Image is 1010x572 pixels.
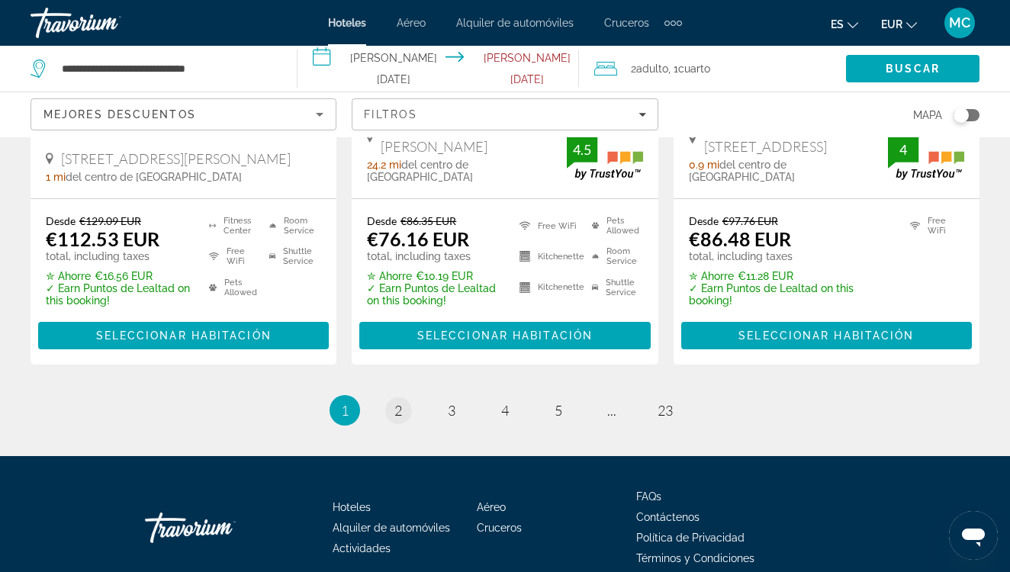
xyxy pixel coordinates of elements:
[831,13,858,35] button: Change language
[689,270,734,282] span: ✮ Ahorre
[636,63,668,75] span: Adulto
[704,121,888,155] span: Traversa Ii [STREET_ADDRESS]
[681,322,972,349] button: Seleccionar habitación
[38,325,329,342] a: Seleccionar habitación
[381,121,566,155] span: [STREET_ADDRESS][PERSON_NAME]
[846,55,979,82] button: Search
[636,511,700,523] a: Contáctenos
[367,250,500,262] p: total, including taxes
[46,270,190,282] p: €16.56 EUR
[201,276,262,299] li: Pets Allowed
[689,159,719,171] span: 0.9 mi
[262,214,322,237] li: Room Service
[359,322,650,349] button: Seleccionar habitación
[328,17,366,29] a: Hoteles
[631,58,668,79] span: 2
[456,17,574,29] a: Alquiler de automóviles
[448,402,455,419] span: 3
[477,522,522,534] a: Cruceros
[668,58,710,79] span: , 1
[333,522,450,534] span: Alquiler de automóviles
[333,542,391,554] a: Actividades
[79,214,141,227] del: €129.09 EUR
[367,270,412,282] span: ✮ Ahorre
[888,140,918,159] div: 4
[501,402,509,419] span: 4
[364,108,417,121] span: Filtros
[949,511,998,560] iframe: Botón para iniciar la ventana de mensajería
[902,214,964,237] li: Free WiFi
[567,140,597,159] div: 4.5
[66,171,242,183] span: del centro de [GEOGRAPHIC_DATA]
[145,505,298,551] a: Go Home
[636,552,754,564] a: Términos y Condiciones
[333,501,371,513] a: Hoteles
[567,135,643,180] img: TrustYou guest rating badge
[298,46,580,92] button: Select check in and out date
[949,15,970,31] span: MC
[886,63,940,75] span: Buscar
[397,17,426,29] a: Aéreo
[512,276,584,299] li: Kitchenette
[579,46,846,92] button: Travelers: 2 adults, 0 children
[942,108,979,122] button: Toggle map
[367,270,500,282] p: €10.19 EUR
[689,227,791,250] ins: €86.48 EUR
[201,214,262,237] li: Fitness Center
[46,214,76,227] span: Desde
[477,501,506,513] span: Aéreo
[689,250,891,262] p: total, including taxes
[584,276,643,299] li: Shuttle Service
[636,532,745,544] a: Política de Privacidad
[367,227,469,250] ins: €76.16 EUR
[913,104,942,126] span: Mapa
[881,13,917,35] button: Change currency
[46,270,91,282] span: ✮ Ahorre
[359,325,650,342] a: Seleccionar habitación
[738,329,914,342] span: Seleccionar habitación
[881,18,902,31] span: EUR
[555,402,562,419] span: 5
[61,150,291,167] span: [STREET_ADDRESS][PERSON_NAME]
[367,214,397,227] span: Desde
[367,282,500,307] p: ✓ Earn Puntos de Lealtad on this booking!
[394,402,402,419] span: 2
[831,18,844,31] span: es
[584,245,643,268] li: Room Service
[678,63,710,75] span: Cuarto
[689,159,795,183] span: del centro de [GEOGRAPHIC_DATA]
[43,105,323,124] mat-select: Sort by
[689,214,719,227] span: Desde
[584,214,643,237] li: Pets Allowed
[31,3,183,43] a: Travorium
[352,98,658,130] button: Filters
[681,325,972,342] a: Seleccionar habitación
[38,322,329,349] button: Seleccionar habitación
[46,282,190,307] p: ✓ Earn Puntos de Lealtad on this booking!
[400,214,456,227] del: €86.35 EUR
[262,245,322,268] li: Shuttle Service
[512,214,584,237] li: Free WiFi
[46,227,159,250] ins: €112.53 EUR
[367,159,401,171] span: 24.2 mi
[689,282,891,307] p: ✓ Earn Puntos de Lealtad on this booking!
[43,108,196,121] span: Mejores descuentos
[31,395,979,426] nav: Pagination
[607,402,616,419] span: ...
[604,17,649,29] a: Cruceros
[664,11,682,35] button: Extra navigation items
[689,270,891,282] p: €11.28 EUR
[636,490,661,503] span: FAQs
[658,402,673,419] span: 23
[940,7,979,39] button: User Menu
